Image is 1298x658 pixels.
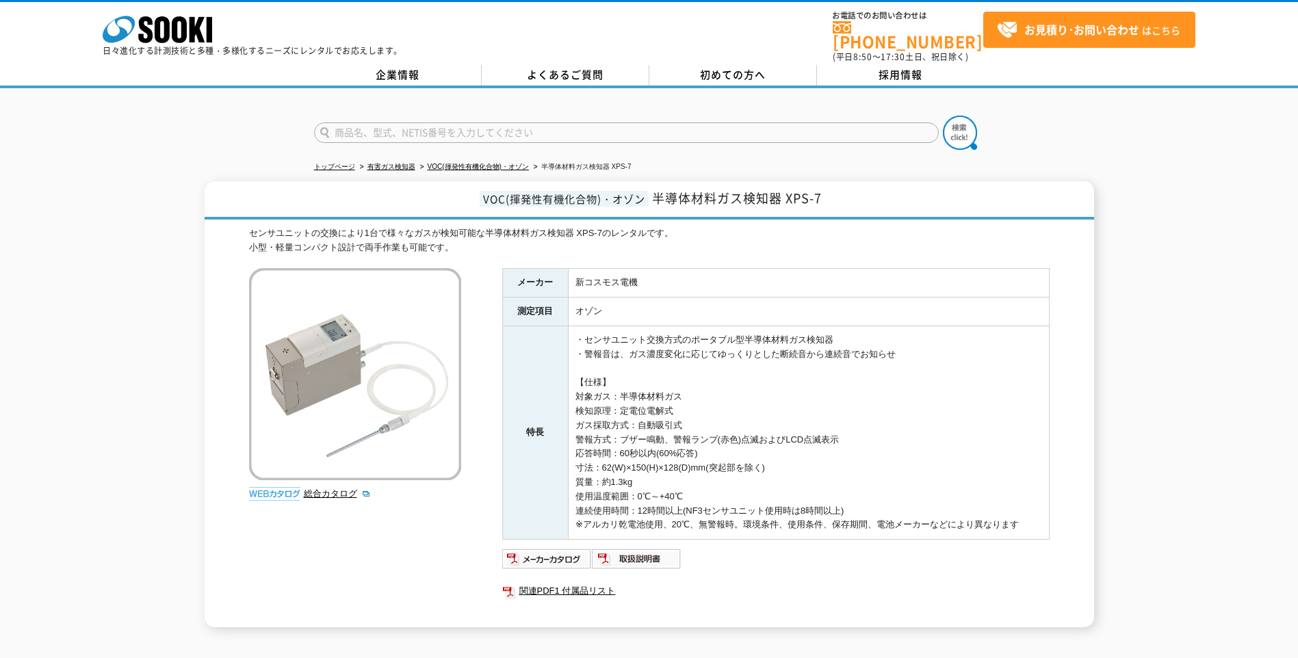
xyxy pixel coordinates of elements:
span: 半導体材料ガス検知器 XPS-7 [652,189,822,207]
td: 新コスモス電機 [568,269,1049,298]
img: メーカーカタログ [502,548,592,570]
th: 測定項目 [502,298,568,326]
th: 特長 [502,326,568,540]
img: 半導体材料ガス検知器 XPS-7 [249,268,461,480]
div: センサユニットの交換により1台で様々なガスが検知可能な半導体材料ガス検知器 XPS-7のレンタルです。 小型・軽量コンパクト設計で両手作業も可能です。 [249,226,1050,255]
strong: お見積り･お問い合わせ [1024,21,1139,38]
input: 商品名、型式、NETIS番号を入力してください [314,122,939,143]
img: btn_search.png [943,116,977,150]
span: 8:50 [853,51,872,63]
span: (平日 ～ 土日、祝日除く) [833,51,968,63]
th: メーカー [502,269,568,298]
a: VOC(揮発性有機化合物)・オゾン [428,163,529,170]
a: お見積り･お問い合わせはこちら [983,12,1195,48]
a: 関連PDF1 付属品リスト [502,582,1050,600]
a: [PHONE_NUMBER] [833,21,983,49]
a: 取扱説明書 [592,557,682,567]
a: よくあるご質問 [482,65,649,85]
span: お電話でのお問い合わせは [833,12,983,20]
span: 17:30 [881,51,905,63]
a: メーカーカタログ [502,557,592,567]
a: 採用情報 [817,65,985,85]
p: 日々進化する計測技術と多種・多様化するニーズにレンタルでお応えします。 [103,47,402,55]
span: VOC(揮発性有機化合物)・オゾン [480,191,649,207]
a: 総合カタログ [304,488,371,499]
span: はこちら [997,20,1180,40]
a: 有害ガス検知器 [367,163,415,170]
a: トップページ [314,163,355,170]
a: 企業情報 [314,65,482,85]
a: 初めての方へ [649,65,817,85]
img: 取扱説明書 [592,548,682,570]
img: webカタログ [249,487,300,501]
td: オゾン [568,298,1049,326]
span: 初めての方へ [700,67,766,82]
td: ・センサユニット交換方式のポータブル型半導体材料ガス検知器 ・警報音は、ガス濃度変化に応じてゆっくりとした断続音から連続音でお知らせ 【仕様】 対象ガス：半導体材料ガス 検知原理：定電位電解式 ... [568,326,1049,540]
li: 半導体材料ガス検知器 XPS-7 [531,160,632,174]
